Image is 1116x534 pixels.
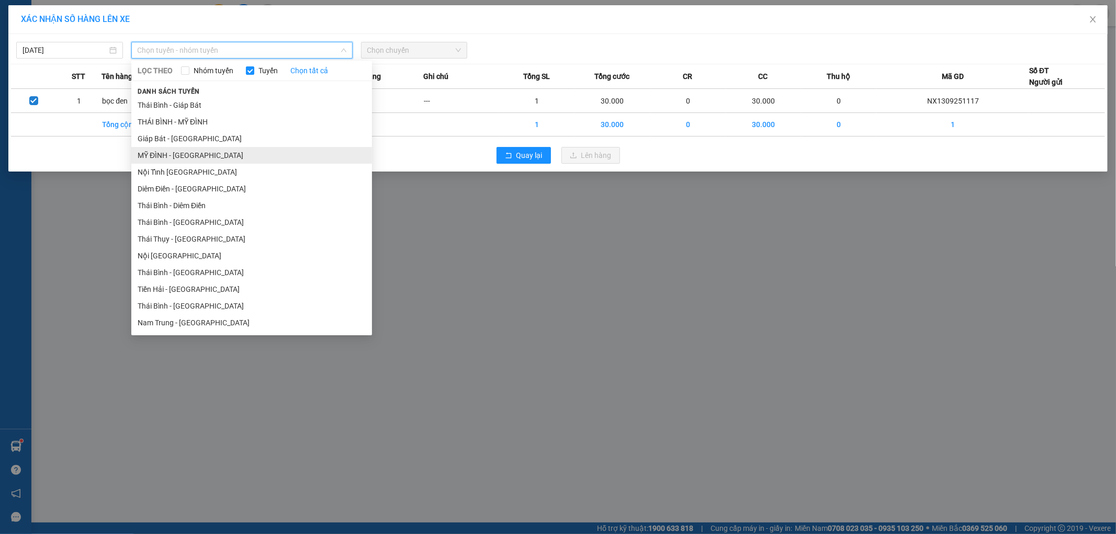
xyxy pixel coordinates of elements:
span: STT [72,71,85,82]
span: Nhóm tuyến [189,65,238,76]
span: Danh sách tuyến [131,87,206,96]
span: Tổng SL [523,71,550,82]
li: Thái Bình - Giáp Bát [131,97,372,113]
span: rollback [505,152,512,160]
td: 1 [499,89,574,113]
li: THÁI BÌNH - MỸ ĐÌNH [131,113,372,130]
span: Tổng cước [594,71,629,82]
li: Thái Bình - Diêm Điền [131,197,372,214]
td: 0 [801,113,876,137]
li: MỸ ĐÌNH - [GEOGRAPHIC_DATA] [131,147,372,164]
td: Tổng cộng [102,113,177,137]
span: Thu hộ [827,71,851,82]
button: Close [1078,5,1108,35]
span: Tên hàng [102,71,132,82]
td: bọc đen [102,89,177,113]
img: logo.jpg [13,13,65,65]
span: Tuyến [254,65,282,76]
li: Thái Bình - [GEOGRAPHIC_DATA] [131,298,372,314]
span: LỌC THEO [138,65,173,76]
a: Chọn tất cả [290,65,328,76]
td: 1 [499,113,574,137]
span: Quay lại [516,150,543,161]
span: close [1089,15,1097,24]
li: Thái Bình - [GEOGRAPHIC_DATA] [131,214,372,231]
span: Mã GD [942,71,964,82]
b: GỬI : VP [PERSON_NAME] [13,76,183,93]
li: 237 [PERSON_NAME] , [GEOGRAPHIC_DATA] [98,26,437,39]
span: Chọn tuyến - nhóm tuyến [138,42,346,58]
li: Thái Thụy - [GEOGRAPHIC_DATA] [131,231,372,247]
li: Nam Trung - [GEOGRAPHIC_DATA] [131,314,372,331]
td: 30.000 [574,113,650,137]
button: uploadLên hàng [561,147,620,164]
td: 1 [877,113,1030,137]
button: rollbackQuay lại [497,147,551,164]
span: down [341,47,347,53]
td: 30.000 [726,89,801,113]
div: Số ĐT Người gửi [1029,65,1063,88]
span: Ghi chú [423,71,448,82]
li: Nội [GEOGRAPHIC_DATA] [131,247,372,264]
td: --- [423,89,499,113]
td: 0 [801,89,876,113]
td: --- [348,89,423,113]
td: 0 [650,113,726,137]
li: Tiền Hải - [GEOGRAPHIC_DATA] [131,281,372,298]
span: CR [683,71,692,82]
td: NX1309251117 [877,89,1030,113]
li: Thái Bình - [GEOGRAPHIC_DATA] [131,264,372,281]
td: 30.000 [726,113,801,137]
span: Chọn chuyến [367,42,461,58]
input: 13/09/2025 [22,44,107,56]
td: 0 [650,89,726,113]
li: Giáp Bát - [GEOGRAPHIC_DATA] [131,130,372,147]
td: 30.000 [574,89,650,113]
li: Diêm Điền - [GEOGRAPHIC_DATA] [131,180,372,197]
li: Nội Tỉnh [GEOGRAPHIC_DATA] [131,164,372,180]
td: 1 [57,89,102,113]
span: CC [759,71,768,82]
li: Hotline: 1900 3383, ĐT/Zalo : 0862837383 [98,39,437,52]
span: XÁC NHẬN SỐ HÀNG LÊN XE [21,14,130,24]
